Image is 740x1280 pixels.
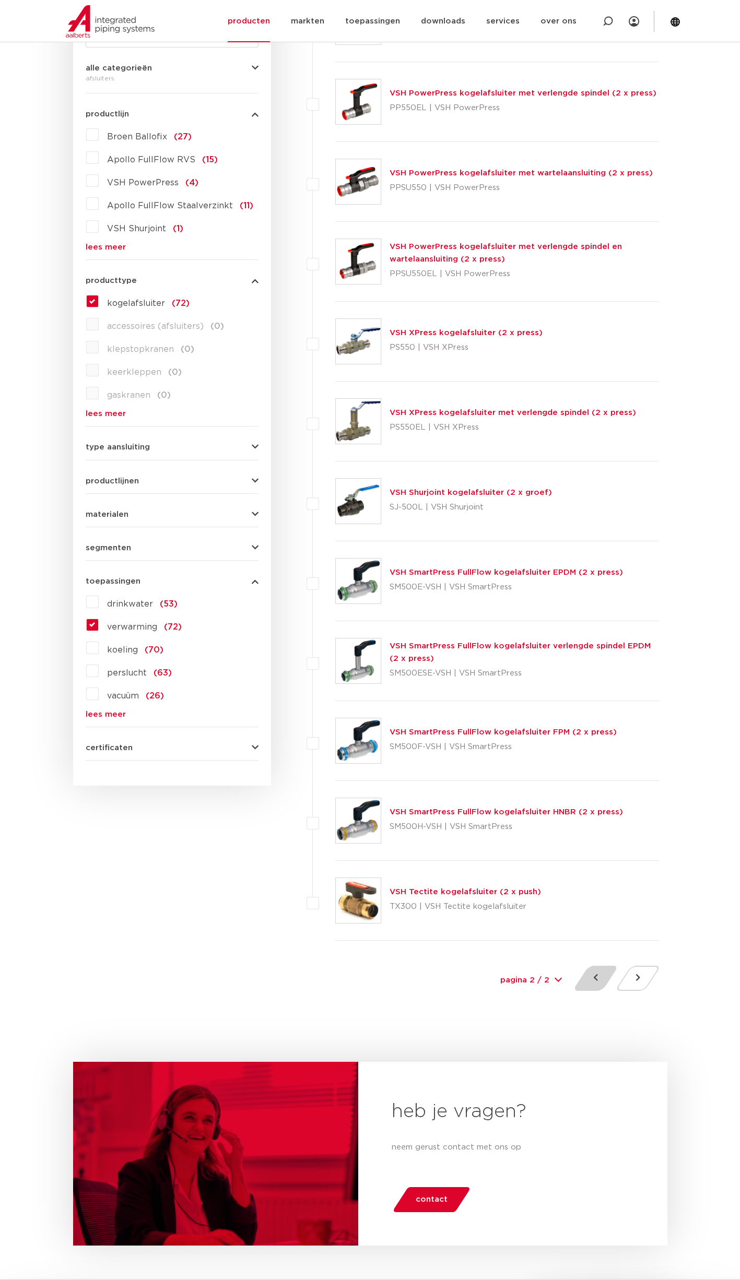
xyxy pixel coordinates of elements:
p: SJ-500L | VSH Shurjoint [390,499,552,516]
span: gaskranen [107,391,150,399]
a: VSH XPress kogelafsluiter met verlengde spindel (2 x press) [390,409,636,417]
span: (4) [185,179,198,187]
img: Thumbnail for VSH Tectite kogelafsluiter (2 x push) [336,878,381,923]
span: Apollo FullFlow RVS [107,156,195,164]
span: Broen Ballofix [107,133,167,141]
span: producttype [86,277,137,285]
span: (0) [157,391,171,399]
button: type aansluiting [86,443,259,451]
h2: heb je vragen? [392,1099,634,1124]
span: (53) [160,600,178,608]
span: (70) [145,646,163,654]
a: VSH SmartPress FullFlow kogelafsluiter HNBR (2 x press) [390,808,623,816]
img: Thumbnail for VSH XPress kogelafsluiter (2 x press) [336,319,381,364]
span: VSH PowerPress [107,179,179,187]
p: PP550EL | VSH PowerPress [390,100,656,116]
a: VSH SmartPress FullFlow kogelafsluiter EPDM (2 x press) [390,568,623,576]
p: SM500ESE-VSH | VSH SmartPress [390,665,660,682]
span: productlijn [86,110,129,118]
span: (0) [210,322,224,330]
span: vacuüm [107,692,139,700]
span: drinkwater [107,600,153,608]
span: (0) [181,345,194,353]
div: afsluiters [86,72,259,85]
p: PPSU550 | VSH PowerPress [390,180,653,196]
a: VSH SmartPress FullFlow kogelafsluiter FPM (2 x press) [390,728,617,736]
span: (15) [202,156,218,164]
span: Apollo FullFlow Staalverzinkt [107,202,233,210]
span: (72) [164,623,182,631]
a: contact [392,1187,471,1212]
p: PS550EL | VSH XPress [390,419,636,436]
img: Thumbnail for VSH SmartPress FullFlow kogelafsluiter FPM (2 x press) [336,718,381,763]
span: perslucht [107,669,147,677]
button: segmenten [86,544,259,552]
span: type aansluiting [86,443,150,451]
span: kogelafsluiter [107,299,165,307]
img: Thumbnail for VSH XPress kogelafsluiter met verlengde spindel (2 x press) [336,399,381,444]
button: certificaten [86,744,259,752]
img: Thumbnail for VSH SmartPress FullFlow kogelafsluiter verlengde spindel EPDM (2 x press) [336,638,381,683]
button: productlijnen [86,477,259,485]
a: VSH SmartPress FullFlow kogelafsluiter verlengde spindel EPDM (2 x press) [390,642,651,662]
span: (1) [173,224,183,233]
a: VSH Shurjoint kogelafsluiter (2 x groef) [390,489,552,496]
img: Thumbnail for VSH PowerPress kogelafsluiter met verlengde spindel (2 x press) [336,79,381,124]
span: (11) [240,202,253,210]
span: (27) [174,133,192,141]
p: SM500F-VSH | VSH SmartPress [390,739,617,755]
button: materialen [86,511,259,518]
span: contact [416,1191,448,1208]
a: lees meer [86,243,259,251]
span: (72) [172,299,190,307]
button: alle categorieën [86,64,259,72]
img: Thumbnail for VSH PowerPress kogelafsluiter met verlengde spindel en wartelaansluiting (2 x press) [336,239,381,284]
p: SM500H-VSH | VSH SmartPress [390,819,623,835]
span: verwarming [107,623,157,631]
span: accessoires (afsluiters) [107,322,204,330]
span: keerkleppen [107,368,161,376]
p: PPSU550EL | VSH PowerPress [390,266,660,282]
a: lees meer [86,710,259,718]
p: TX300 | VSH Tectite kogelafsluiter [390,898,541,915]
img: Thumbnail for VSH Shurjoint kogelafsluiter (2 x groef) [336,479,381,524]
a: lees meer [86,410,259,418]
span: certificaten [86,744,133,752]
span: alle categorieën [86,64,152,72]
p: PS550 | VSH XPress [390,339,543,356]
a: VSH XPress kogelafsluiter (2 x press) [390,329,543,337]
button: producttype [86,277,259,285]
a: VSH PowerPress kogelafsluiter met wartelaansluiting (2 x press) [390,169,653,177]
a: VSH PowerPress kogelafsluiter met verlengde spindel (2 x press) [390,89,656,97]
span: (0) [168,368,182,376]
span: (26) [146,692,164,700]
button: productlijn [86,110,259,118]
span: klepstopkranen [107,345,174,353]
a: VSH Tectite kogelafsluiter (2 x push) [390,888,541,896]
span: VSH Shurjoint [107,224,166,233]
span: materialen [86,511,128,518]
span: (63) [154,669,172,677]
p: neem gerust contact met ons op [392,1141,634,1154]
img: Thumbnail for VSH SmartPress FullFlow kogelafsluiter HNBR (2 x press) [336,798,381,843]
a: VSH PowerPress kogelafsluiter met verlengde spindel en wartelaansluiting (2 x press) [390,243,622,263]
button: toepassingen [86,577,259,585]
span: segmenten [86,544,131,552]
img: Thumbnail for VSH PowerPress kogelafsluiter met wartelaansluiting (2 x press) [336,159,381,204]
span: productlijnen [86,477,139,485]
img: Thumbnail for VSH SmartPress FullFlow kogelafsluiter EPDM (2 x press) [336,559,381,603]
p: SM500E-VSH | VSH SmartPress [390,579,623,596]
span: koeling [107,646,138,654]
span: toepassingen [86,577,140,585]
